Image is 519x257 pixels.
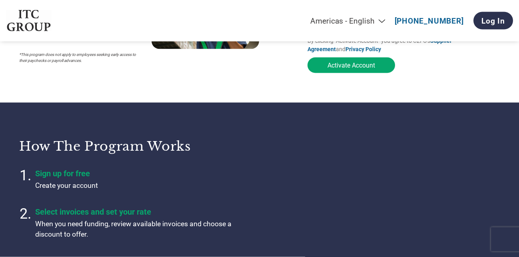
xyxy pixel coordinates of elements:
p: *This program does not apply to employees seeking early access to their paychecks or payroll adva... [19,52,144,64]
h4: Sign up for free [35,169,235,178]
a: Supplier Agreement [307,38,452,52]
a: Privacy Policy [345,46,381,52]
p: By clicking "Activate Account" you agree to C2FO's and [307,37,500,54]
h3: How the program works [19,138,250,154]
h4: Select invoices and set your rate [35,207,235,217]
img: ITC Group [6,10,52,32]
p: When you need funding, review available invoices and choose a discount to offer. [35,219,235,240]
a: [PHONE_NUMBER] [395,16,464,26]
button: Activate Account [307,58,395,73]
p: Create your account [35,180,235,191]
a: Log In [473,12,513,30]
